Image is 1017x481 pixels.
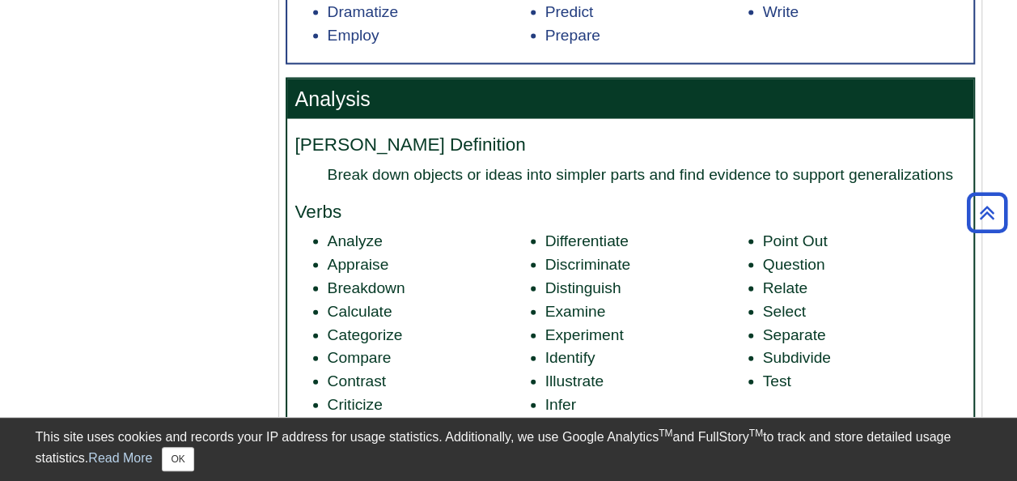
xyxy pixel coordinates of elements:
[545,1,748,24] li: Predict
[763,324,965,347] li: Separate
[545,300,748,324] li: Examine
[328,277,530,300] li: Breakdown
[328,164,965,185] dd: Break down objects or ideas into simpler parts and find evidence to support generalizations
[328,370,530,394] li: Contrast
[295,202,965,223] h4: Verbs
[545,324,748,347] li: Experiment
[763,277,965,300] li: Relate
[545,253,748,277] li: Discriminate
[328,347,530,370] li: Compare
[328,300,530,324] li: Calculate
[287,79,973,119] h3: Analysis
[545,277,748,300] li: Distinguish
[328,1,530,24] li: Dramatize
[328,24,530,48] li: Employ
[545,347,748,370] li: Identify
[763,1,965,24] li: Write
[328,394,530,417] li: Criticize
[328,230,530,253] li: Analyze
[659,428,672,439] sup: TM
[545,24,748,48] li: Prepare
[88,451,152,465] a: Read More
[763,370,965,394] li: Test
[328,253,530,277] li: Appraise
[763,253,965,277] li: Question
[162,447,193,471] button: Close
[961,202,1013,223] a: Back to Top
[763,300,965,324] li: Select
[763,230,965,253] li: Point Out
[545,370,748,394] li: Illustrate
[763,347,965,370] li: Subdivide
[328,324,530,347] li: Categorize
[749,428,763,439] sup: TM
[36,428,982,471] div: This site uses cookies and records your IP address for usage statistics. Additionally, we use Goo...
[545,230,748,253] li: Differentiate
[545,394,748,417] li: Infer
[295,135,965,155] h4: [PERSON_NAME] Definition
